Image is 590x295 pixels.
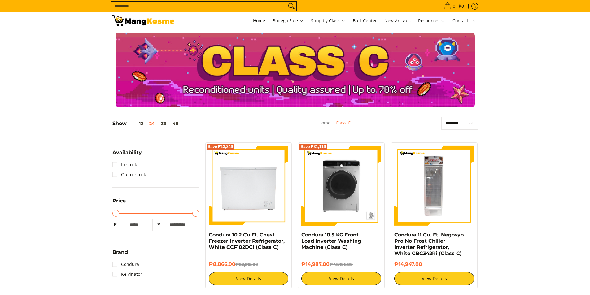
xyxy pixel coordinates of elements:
[353,18,377,24] span: Bulk Center
[273,17,304,25] span: Bodega Sale
[112,160,137,170] a: In stock
[452,18,475,24] span: Contact Us
[311,17,345,25] span: Shop by Class
[112,120,181,127] h5: Show
[458,4,465,8] span: ₱0
[384,18,411,24] span: New Arrivals
[209,146,289,226] img: Condura 10.2 Cu.Ft. Chest Freezer Inverter Refrigerator, White CCF102DCI (Class C)
[112,198,126,208] summary: Open
[235,262,258,267] del: ₱22,215.00
[381,12,414,29] a: New Arrivals
[350,12,380,29] a: Bulk Center
[452,4,456,8] span: 0
[280,119,389,133] nav: Breadcrumbs
[112,198,126,203] span: Price
[112,15,174,26] img: Class C Home &amp; Business Appliances: Up to 70% Off l Mang Kosme | Page 2
[286,2,296,11] button: Search
[301,146,381,226] img: Condura 10.5 KG Front Load Inverter Washing Machine (Class C)
[208,145,233,149] span: Save ₱13,349
[301,232,361,250] a: Condura 10.5 KG Front Load Inverter Washing Machine (Class C)
[394,272,474,285] a: View Details
[318,120,330,126] a: Home
[112,250,128,255] span: Brand
[336,120,351,126] a: Class C
[250,12,268,29] a: Home
[209,261,289,267] h6: ₱8,866.00
[394,261,474,267] h6: ₱14,947.00
[112,150,142,160] summary: Open
[330,262,353,267] del: ₱46,106.00
[158,121,169,126] button: 36
[209,232,285,250] a: Condura 10.2 Cu.Ft. Chest Freezer Inverter Refrigerator, White CCF102DCI (Class C)
[300,145,326,149] span: Save ₱31,119
[112,170,146,180] a: Out of stock
[112,269,142,279] a: Kelvinator
[442,3,466,10] span: •
[112,150,142,155] span: Availability
[181,12,478,29] nav: Main Menu
[112,250,128,259] summary: Open
[301,261,381,267] h6: ₱14,987.00
[253,18,265,24] span: Home
[269,12,307,29] a: Bodega Sale
[394,146,474,226] img: Condura 11 Cu. Ft. Negosyo Pro No Frost Chiller Inverter Refrigerator, White CBC342Ri (Class C)
[146,121,158,126] button: 24
[301,272,381,285] a: View Details
[394,232,464,256] a: Condura 11 Cu. Ft. Negosyo Pro No Frost Chiller Inverter Refrigerator, White CBC342Ri (Class C)
[127,121,146,126] button: 12
[209,272,289,285] a: View Details
[169,121,181,126] button: 48
[112,259,139,269] a: Condura
[449,12,478,29] a: Contact Us
[308,12,348,29] a: Shop by Class
[418,17,445,25] span: Resources
[156,221,162,228] span: ₱
[112,221,119,228] span: ₱
[415,12,448,29] a: Resources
